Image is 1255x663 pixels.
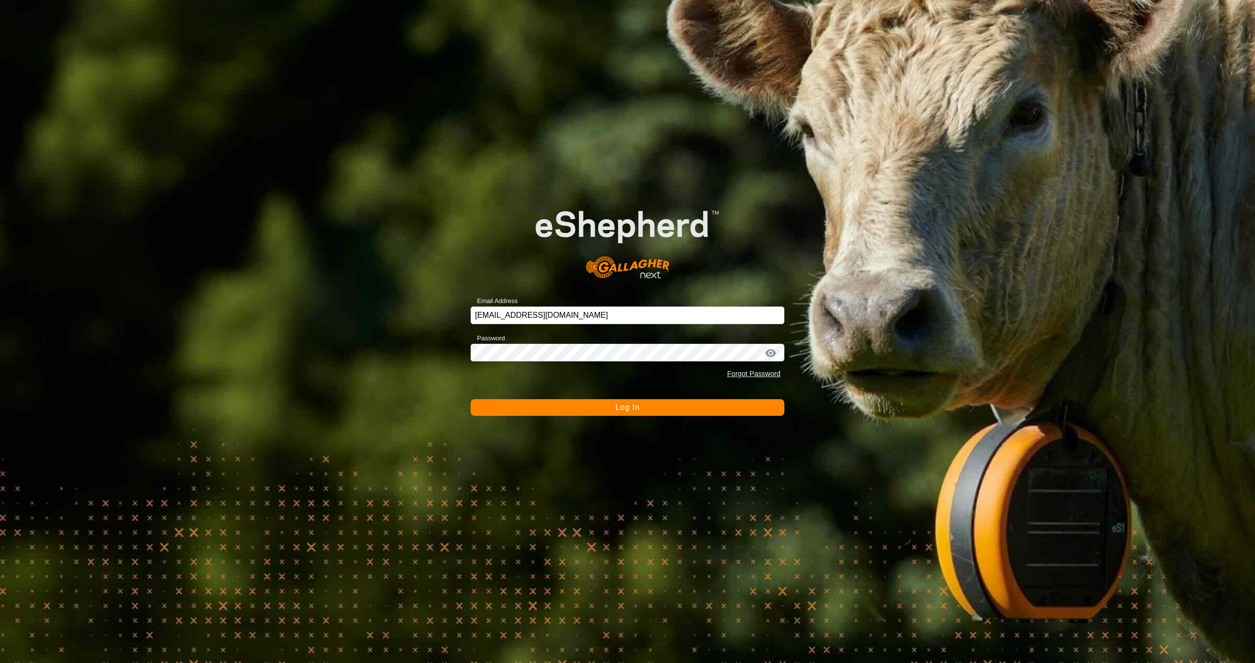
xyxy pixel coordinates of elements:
button: Log In [471,399,784,416]
label: Email Address [471,296,518,306]
label: Password [471,333,505,343]
a: Forgot Password [727,370,780,378]
img: E-shepherd Logo [502,184,753,291]
input: Email Address [471,306,784,324]
span: Log In [615,403,639,411]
